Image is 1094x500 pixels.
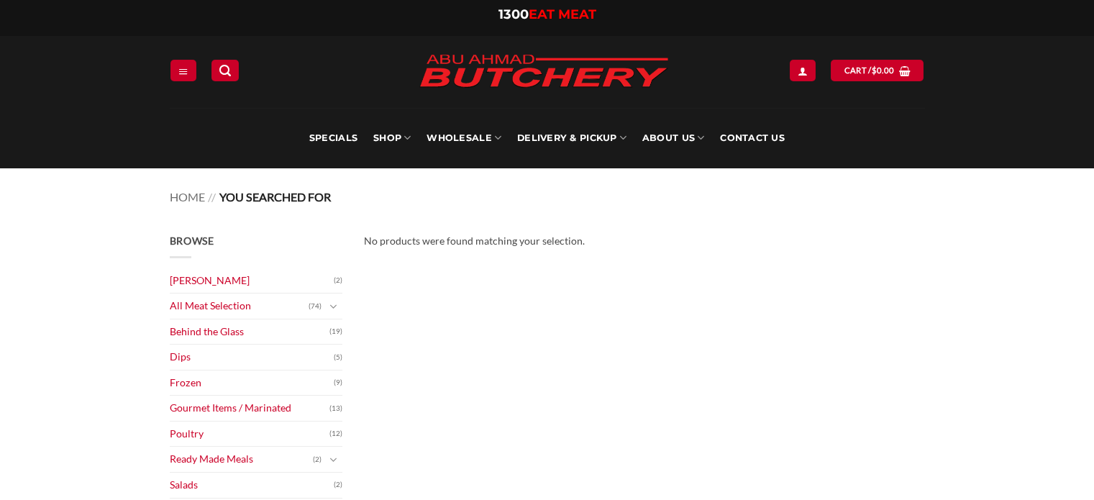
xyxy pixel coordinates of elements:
a: Specials [309,108,357,168]
a: Poultry [170,422,329,447]
div: No products were found matching your selection. [364,233,925,250]
bdi: 0.00 [872,65,895,75]
a: Ready Made Meals [170,447,313,472]
a: View cart [831,60,924,81]
button: Toggle [325,452,342,468]
a: Dips [170,345,334,370]
a: Delivery & Pickup [517,108,626,168]
span: (74) [309,296,322,317]
span: EAT MEAT [529,6,596,22]
a: Frozen [170,371,334,396]
img: Abu Ahmad Butchery [407,45,680,99]
span: (19) [329,321,342,342]
a: Home [170,190,205,204]
a: Gourmet Items / Marinated [170,396,329,421]
span: (2) [334,270,342,291]
a: Wholesale [427,108,501,168]
span: 1300 [498,6,529,22]
a: Menu [170,60,196,81]
a: Contact Us [720,108,785,168]
a: About Us [642,108,704,168]
a: Salads [170,473,334,498]
button: Toggle [325,299,342,314]
span: You searched for [219,190,331,204]
a: Login [790,60,816,81]
span: // [208,190,216,204]
span: (2) [334,474,342,496]
a: [PERSON_NAME] [170,268,334,294]
a: Search [211,60,239,81]
span: (13) [329,398,342,419]
span: Browse [170,235,214,247]
span: (2) [313,449,322,471]
a: Behind the Glass [170,319,329,345]
span: (5) [334,347,342,368]
span: (12) [329,423,342,445]
span: Cart / [844,64,895,77]
span: $ [872,64,877,77]
a: 1300EAT MEAT [498,6,596,22]
a: All Meat Selection [170,294,309,319]
a: SHOP [373,108,411,168]
span: (9) [334,372,342,394]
